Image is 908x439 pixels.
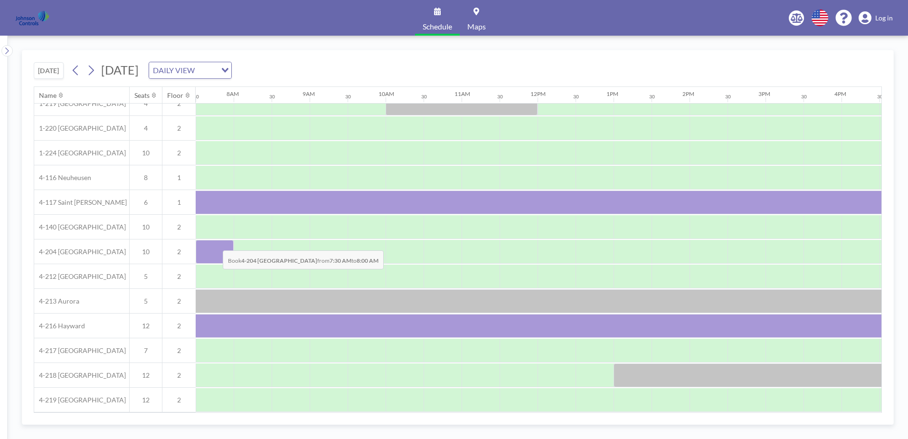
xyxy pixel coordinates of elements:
span: Log in [875,14,893,22]
div: 8AM [227,90,239,97]
div: 30 [269,94,275,100]
div: Floor [167,91,183,100]
span: Schedule [423,23,452,30]
span: 5 [130,297,162,305]
div: 30 [649,94,655,100]
div: 10AM [378,90,394,97]
div: 3PM [758,90,770,97]
span: 10 [130,149,162,157]
span: 4-219 [GEOGRAPHIC_DATA] [34,396,126,404]
span: DAILY VIEW [151,64,197,76]
span: 6 [130,198,162,207]
div: 2PM [682,90,694,97]
span: 2 [162,149,196,157]
span: 7 [130,346,162,355]
img: organization-logo [15,9,49,28]
span: 2 [162,322,196,330]
span: 12 [130,371,162,380]
span: 4-213 Aurora [34,297,79,305]
input: Search for option [198,64,216,76]
span: 4-117 Saint [PERSON_NAME] [34,198,127,207]
a: Log in [859,11,893,25]
b: 4-204 [GEOGRAPHIC_DATA] [241,257,317,264]
div: 30 [421,94,427,100]
span: 2 [162,124,196,133]
span: 1-220 [GEOGRAPHIC_DATA] [34,124,126,133]
span: 1 [162,173,196,182]
div: 30 [573,94,579,100]
div: 30 [877,94,883,100]
span: 4-218 [GEOGRAPHIC_DATA] [34,371,126,380]
b: 7:30 AM [330,257,351,264]
span: Maps [467,23,486,30]
div: 30 [193,94,199,100]
div: 30 [345,94,351,100]
div: 9AM [303,90,315,97]
span: [DATE] [101,63,139,77]
div: Seats [134,91,150,100]
b: 8:00 AM [357,257,378,264]
div: 11AM [454,90,470,97]
span: 5 [130,272,162,281]
span: 2 [162,297,196,305]
div: 12PM [530,90,546,97]
span: 4 [130,124,162,133]
span: 4-216 Hayward [34,322,85,330]
span: 2 [162,223,196,231]
span: 4-140 [GEOGRAPHIC_DATA] [34,223,126,231]
button: [DATE] [34,62,64,79]
span: 8 [130,173,162,182]
span: 4-212 [GEOGRAPHIC_DATA] [34,272,126,281]
span: 10 [130,248,162,256]
span: Book from to [223,250,384,269]
span: 2 [162,346,196,355]
div: 30 [725,94,731,100]
span: 12 [130,322,162,330]
div: 30 [801,94,807,100]
div: Search for option [149,62,231,78]
span: 1 [162,198,196,207]
span: 1-224 [GEOGRAPHIC_DATA] [34,149,126,157]
span: 4-217 [GEOGRAPHIC_DATA] [34,346,126,355]
span: 2 [162,371,196,380]
div: 1PM [606,90,618,97]
div: 30 [497,94,503,100]
span: 2 [162,272,196,281]
span: 2 [162,248,196,256]
span: 12 [130,396,162,404]
span: 2 [162,396,196,404]
div: 4PM [834,90,846,97]
span: 10 [130,223,162,231]
span: 4-204 [GEOGRAPHIC_DATA] [34,248,126,256]
span: 4-116 Neuheusen [34,173,91,182]
div: Name [39,91,57,100]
